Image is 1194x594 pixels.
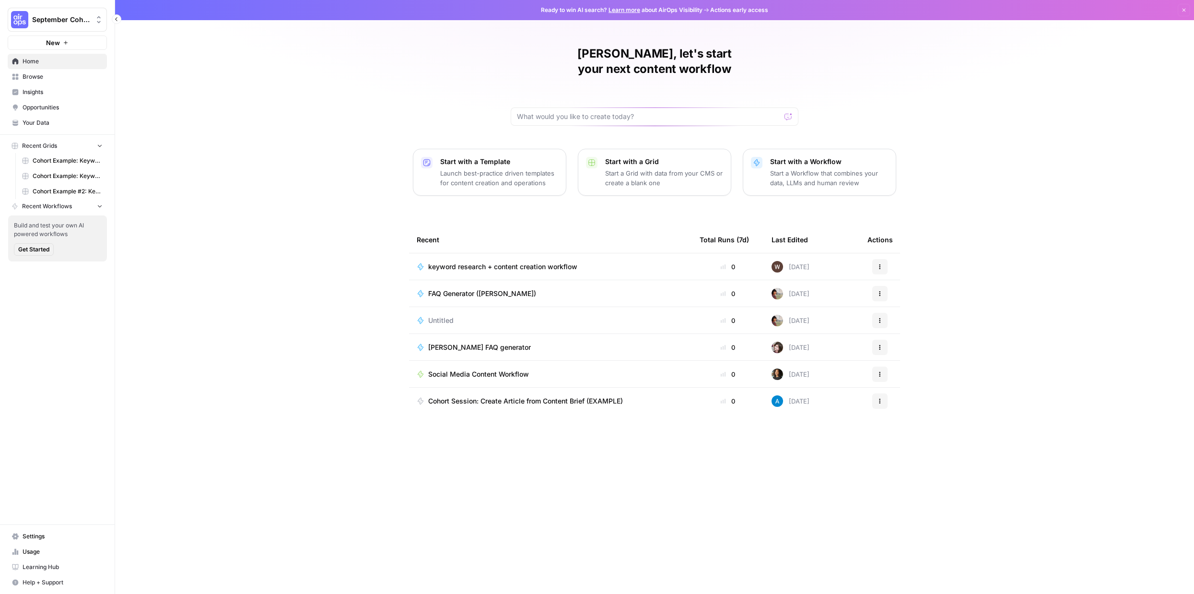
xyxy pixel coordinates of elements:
div: Total Runs (7d) [700,226,749,253]
button: Start with a TemplateLaunch best-practice driven templates for content creation and operations [413,149,566,196]
a: Cohort Session: Create Article from Content Brief (EXAMPLE) [417,396,684,406]
div: [DATE] [772,342,809,353]
div: 0 [700,289,756,298]
span: Get Started [18,245,49,254]
button: Recent Workflows [8,199,107,214]
p: Start with a Workflow [770,157,888,166]
a: keyword research + content creation workflow [417,262,684,272]
a: Settings [8,529,107,544]
div: [DATE] [772,368,809,380]
span: Actions early access [710,6,768,14]
span: Learning Hub [23,563,103,571]
a: Learning Hub [8,559,107,575]
input: What would you like to create today? [517,112,781,121]
button: Workspace: September Cohort [8,8,107,32]
a: Insights [8,84,107,100]
a: Untitled [417,316,684,325]
span: Ready to win AI search? about AirOps Visibility [541,6,702,14]
button: Help + Support [8,575,107,590]
button: Get Started [14,243,54,256]
span: September Cohort [32,15,90,24]
div: Last Edited [772,226,808,253]
div: [DATE] [772,261,809,273]
span: Recent Grids [22,142,57,150]
span: Recent Workflows [22,202,72,211]
span: Browse [23,72,103,81]
span: Your Data [23,119,103,127]
span: Cohort Example #2: Keyword -> Outline -> Article (Hibaaq A) [33,187,103,196]
span: Social Media Content Workflow [428,369,529,379]
a: Your Data [8,115,107,131]
p: Start a Workflow that combines your data, LLMs and human review [770,168,888,188]
img: vhcss6fui7gopbnba71r9qo3omld [772,288,783,299]
div: 0 [700,396,756,406]
img: poi50m8uhm61i6layqmzzqoghkpz [772,342,783,353]
a: Social Media Content Workflow [417,369,684,379]
a: Learn more [609,6,640,13]
img: spr4s0fpcvyckilm4y4xftlj6q51 [772,368,783,380]
span: New [46,38,60,48]
div: [DATE] [772,315,809,326]
div: Recent [417,226,684,253]
div: 0 [700,369,756,379]
span: Insights [23,88,103,96]
a: FAQ Generator ([PERSON_NAME]) [417,289,684,298]
p: Start with a Grid [605,157,723,166]
button: Recent Grids [8,139,107,153]
button: Start with a GridStart a Grid with data from your CMS or create a blank one [578,149,731,196]
div: 0 [700,343,756,352]
span: Cohort Example: Keyword -> Outline -> Article [33,172,103,180]
span: Untitled [428,316,454,325]
p: Start with a Template [440,157,558,166]
span: Cohort Session: Create Article from Content Brief (EXAMPLE) [428,396,623,406]
span: Cohort Example: Keyword -> Outline -> Article (Copy) [33,156,103,165]
a: Opportunities [8,100,107,115]
img: September Cohort Logo [11,11,28,28]
span: Usage [23,547,103,556]
span: Build and test your own AI powered workflows [14,221,101,238]
div: 0 [700,262,756,272]
a: Browse [8,69,107,84]
div: 0 [700,316,756,325]
span: Home [23,57,103,66]
h1: [PERSON_NAME], let's start your next content workflow [511,46,798,77]
a: Usage [8,544,107,559]
p: Launch best-practice driven templates for content creation and operations [440,168,558,188]
span: [PERSON_NAME] FAQ generator [428,343,531,352]
p: Start a Grid with data from your CMS or create a blank one [605,168,723,188]
span: FAQ Generator ([PERSON_NAME]) [428,289,536,298]
button: Start with a WorkflowStart a Workflow that combines your data, LLMs and human review [743,149,896,196]
a: [PERSON_NAME] FAQ generator [417,343,684,352]
img: o3cqybgnmipr355j8nz4zpq1mc6x [772,395,783,407]
a: Cohort Example #2: Keyword -> Outline -> Article (Hibaaq A) [18,184,107,199]
span: Settings [23,532,103,541]
span: keyword research + content creation workflow [428,262,577,272]
button: New [8,36,107,50]
a: Cohort Example: Keyword -> Outline -> Article (Copy) [18,153,107,168]
div: Actions [867,226,893,253]
div: [DATE] [772,395,809,407]
img: vhcss6fui7gopbnba71r9qo3omld [772,315,783,326]
div: [DATE] [772,288,809,299]
img: rbni5xk9si5sg26zymgzm0e69vdu [772,261,783,273]
span: Opportunities [23,103,103,112]
a: Cohort Example: Keyword -> Outline -> Article [18,168,107,184]
span: Help + Support [23,578,103,587]
a: Home [8,54,107,69]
